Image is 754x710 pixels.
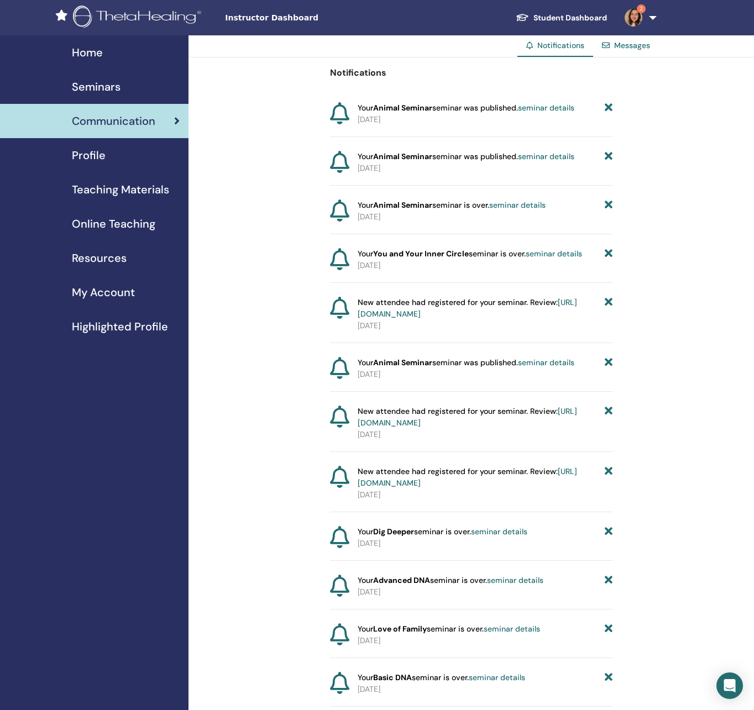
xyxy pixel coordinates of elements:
[373,103,432,113] strong: Animal Seminar
[518,103,574,113] a: seminar details
[358,211,612,223] p: [DATE]
[358,429,612,440] p: [DATE]
[358,162,612,174] p: [DATE]
[373,249,469,259] strong: You and Your Inner Circle
[507,8,616,28] a: Student Dashboard
[72,78,121,95] span: Seminars
[358,406,605,429] span: New attendee had registered for your seminar. Review:
[358,466,605,489] span: New attendee had registered for your seminar. Review:
[716,672,743,699] div: Open Intercom Messenger
[358,672,525,683] span: Your seminar is over.
[358,586,612,598] p: [DATE]
[72,44,103,61] span: Home
[73,6,205,30] img: logo.png
[537,40,584,50] span: Notifications
[72,181,169,198] span: Teaching Materials
[358,575,543,586] span: Your seminar is over.
[518,357,574,367] a: seminar details
[373,151,432,161] strong: Animal Seminar
[373,575,430,585] strong: Advanced DNA
[637,4,646,13] span: 2
[526,249,582,259] a: seminar details
[225,12,391,24] span: Instructor Dashboard
[373,527,414,537] strong: Dig Deeper
[373,357,432,367] strong: Animal Seminar
[516,13,529,22] img: graduation-cap-white.svg
[72,318,168,335] span: Highlighted Profile
[614,40,650,50] a: Messages
[72,147,106,164] span: Profile
[373,672,412,682] strong: Basic DNA
[358,199,546,211] span: Your seminar is over.
[358,683,612,695] p: [DATE]
[72,113,155,129] span: Communication
[487,575,543,585] a: seminar details
[358,623,540,635] span: Your seminar is over.
[471,527,527,537] a: seminar details
[358,489,612,501] p: [DATE]
[518,151,574,161] a: seminar details
[358,369,612,380] p: [DATE]
[358,635,612,646] p: [DATE]
[330,66,613,80] p: Notifications
[469,672,525,682] a: seminar details
[358,320,612,332] p: [DATE]
[358,260,612,271] p: [DATE]
[358,102,574,114] span: Your seminar was published.
[358,114,612,125] p: [DATE]
[484,624,540,634] a: seminar details
[489,200,546,210] a: seminar details
[72,284,135,301] span: My Account
[358,357,574,369] span: Your seminar was published.
[358,526,527,538] span: Your seminar is over.
[72,215,155,232] span: Online Teaching
[625,9,642,27] img: default.jpg
[358,248,582,260] span: Your seminar is over.
[373,624,427,634] strong: Love of Family
[358,538,612,549] p: [DATE]
[358,151,574,162] span: Your seminar was published.
[72,250,127,266] span: Resources
[358,297,605,320] span: New attendee had registered for your seminar. Review:
[373,200,432,210] strong: Animal Seminar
